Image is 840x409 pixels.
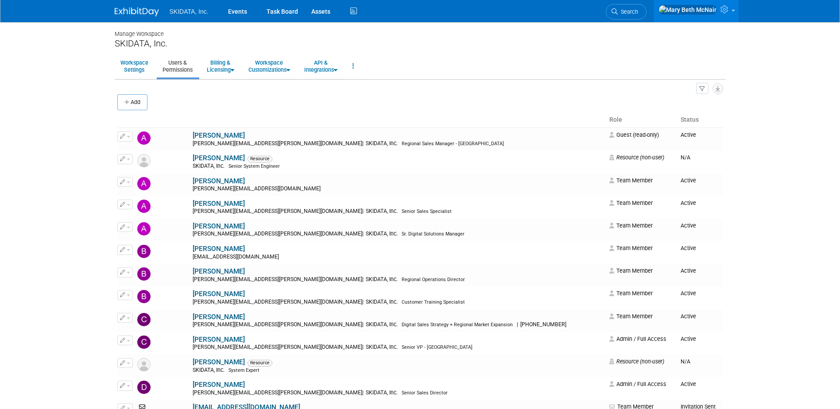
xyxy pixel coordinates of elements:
span: SKIDATA, Inc. [193,367,227,373]
div: [PERSON_NAME][EMAIL_ADDRESS][PERSON_NAME][DOMAIN_NAME] [193,321,604,328]
img: Becky Fox [137,245,151,258]
img: Mary Beth McNair [658,5,717,15]
span: | [362,299,364,305]
span: | [517,321,518,328]
a: Users &Permissions [157,55,198,77]
div: [PERSON_NAME][EMAIL_ADDRESS][PERSON_NAME][DOMAIN_NAME] [193,140,604,147]
img: Andreas Kranabetter [137,177,151,190]
span: SKIDATA, Inc. [364,208,400,214]
span: Team Member [609,200,653,206]
span: | [362,390,364,396]
span: Resource [248,360,272,366]
span: Active [681,200,696,206]
span: Active [681,336,696,342]
span: SKIDATA, Inc. [364,299,400,305]
span: Team Member [609,313,653,320]
a: [PERSON_NAME] [193,177,245,185]
img: Bill Herman [137,267,151,281]
span: N/A [681,154,690,161]
a: API &Integrations [298,55,343,77]
a: [PERSON_NAME] [193,200,245,208]
div: Manage Workspace [115,22,726,38]
span: Senior System Engineer [228,163,280,169]
a: Billing &Licensing [201,55,240,77]
img: Damon Kessler [137,381,151,394]
div: SKIDATA, Inc. [115,38,726,49]
span: SKIDATA, Inc. [170,8,209,15]
span: Team Member [609,267,653,274]
span: Resource (non-user) [609,358,664,365]
span: Admin / Full Access [609,336,666,342]
a: [PERSON_NAME] [193,131,245,139]
th: Status [677,112,723,127]
a: WorkspaceCustomizations [243,55,296,77]
span: Senior VP - [GEOGRAPHIC_DATA] [402,344,472,350]
span: Digital Sales Strategy + Regional Market Expansion [402,322,513,328]
div: [PERSON_NAME][EMAIL_ADDRESS][PERSON_NAME][DOMAIN_NAME] [193,208,604,215]
span: Active [681,267,696,274]
a: WorkspaceSettings [115,55,154,77]
div: [PERSON_NAME][EMAIL_ADDRESS][PERSON_NAME][DOMAIN_NAME] [193,390,604,397]
span: SKIDATA, Inc. [364,276,400,282]
span: | [362,276,364,282]
span: Team Member [609,290,653,297]
div: [PERSON_NAME][EMAIL_ADDRESS][PERSON_NAME][DOMAIN_NAME] [193,231,604,238]
div: [PERSON_NAME][EMAIL_ADDRESS][PERSON_NAME][DOMAIN_NAME] [193,344,604,351]
img: Carly Jansen [137,313,151,326]
span: | [362,140,364,147]
span: SKIDATA, Inc. [364,344,400,350]
span: N/A [681,358,690,365]
span: Customer Training Specialist [402,299,465,305]
span: SKIDATA, Inc. [364,231,400,237]
span: Active [681,290,696,297]
span: SKIDATA, Inc. [364,321,400,328]
button: Add [117,94,147,110]
span: Senior Sales Director [402,390,448,396]
img: ExhibitDay [115,8,159,16]
span: Active [681,177,696,184]
span: SKIDATA, Inc. [193,163,227,169]
span: SKIDATA, Inc. [364,390,400,396]
span: Active [681,222,696,229]
th: Role [606,112,677,127]
img: Resource [137,154,151,167]
span: Team Member [609,177,653,184]
img: Aaron Siebert [137,131,151,145]
span: Resource [248,156,272,162]
a: [PERSON_NAME] [193,358,245,366]
a: [PERSON_NAME] [193,245,245,253]
span: System Expert [228,367,259,373]
div: [PERSON_NAME][EMAIL_ADDRESS][DOMAIN_NAME] [193,185,604,193]
span: Regional Sales Manager - [GEOGRAPHIC_DATA] [402,141,504,147]
span: | [362,344,364,350]
span: Active [681,313,696,320]
img: Brenda Shively [137,290,151,303]
span: Regional Operations Director [402,277,465,282]
span: Guest (read-only) [609,131,659,138]
a: [PERSON_NAME] [193,336,245,343]
img: Resource [137,358,151,371]
div: [PERSON_NAME][EMAIL_ADDRESS][PERSON_NAME][DOMAIN_NAME] [193,276,604,283]
a: [PERSON_NAME] [193,222,245,230]
div: [PERSON_NAME][EMAIL_ADDRESS][PERSON_NAME][DOMAIN_NAME] [193,299,604,306]
span: | [362,231,364,237]
span: [PHONE_NUMBER] [518,321,569,328]
span: | [362,208,364,214]
img: Andy Hennessey [137,200,151,213]
span: | [362,321,364,328]
span: Active [681,381,696,387]
img: Christopher Archer [137,336,151,349]
span: Admin / Full Access [609,381,666,387]
a: [PERSON_NAME] [193,313,245,321]
span: SKIDATA, Inc. [364,140,400,147]
a: Search [606,4,646,19]
span: Sr. Digital Solutions Manager [402,231,465,237]
a: [PERSON_NAME] [193,154,245,162]
span: Senior Sales Specialist [402,208,452,214]
span: Resource (non-user) [609,154,664,161]
a: [PERSON_NAME] [193,381,245,389]
span: Team Member [609,245,653,251]
span: Team Member [609,222,653,229]
span: Active [681,131,696,138]
a: [PERSON_NAME] [193,290,245,298]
